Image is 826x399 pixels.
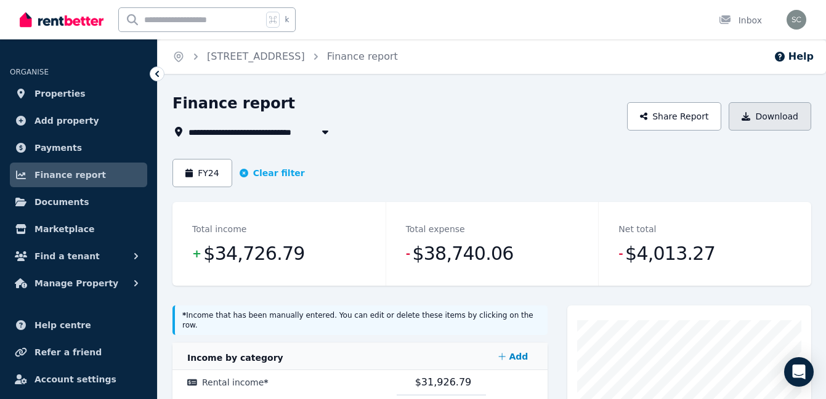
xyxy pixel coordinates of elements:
nav: Breadcrumb [158,39,413,74]
span: - [406,245,410,262]
a: Properties [10,81,147,106]
a: Add [493,344,533,369]
span: ORGANISE [10,68,49,76]
button: Find a tenant [10,244,147,268]
button: FY24 [172,159,232,187]
a: Marketplace [10,217,147,241]
span: Rental income [202,377,269,387]
span: k [285,15,289,25]
dt: Net total [618,222,656,236]
button: Share Report [627,102,722,131]
button: Help [774,49,814,64]
img: Sianne Chen [787,10,806,30]
dt: Total expense [406,222,465,236]
a: Finance report [10,163,147,187]
span: $34,726.79 [203,241,304,266]
div: Open Intercom Messenger [784,357,814,387]
a: Help centre [10,313,147,337]
span: $38,740.06 [412,241,513,266]
a: [STREET_ADDRESS] [207,50,305,62]
span: + [192,245,201,262]
span: $31,926.79 [415,376,472,388]
a: Documents [10,190,147,214]
a: Refer a friend [10,340,147,365]
div: Inbox [719,14,762,26]
img: RentBetter [20,10,103,29]
dt: Total income [192,222,246,236]
span: Payments [34,140,82,155]
button: Manage Property [10,271,147,296]
span: Add property [34,113,99,128]
span: Income by category [187,353,283,363]
a: Account settings [10,367,147,392]
span: Marketplace [34,222,94,236]
span: Find a tenant [34,249,100,264]
span: Refer a friend [34,345,102,360]
span: Help centre [34,318,91,332]
h1: Finance report [172,94,295,113]
span: Properties [34,86,86,101]
a: Add property [10,108,147,133]
button: Download [729,102,811,131]
span: Manage Property [34,276,118,291]
span: Account settings [34,372,116,387]
span: Documents [34,195,89,209]
span: $4,013.27 [625,241,715,266]
a: Payments [10,135,147,160]
button: Clear filter [240,167,305,179]
small: Income that has been manually entered. You can edit or delete these items by clicking on the row. [182,311,533,329]
span: Finance report [34,167,106,182]
a: Finance report [327,50,398,62]
span: - [618,245,623,262]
